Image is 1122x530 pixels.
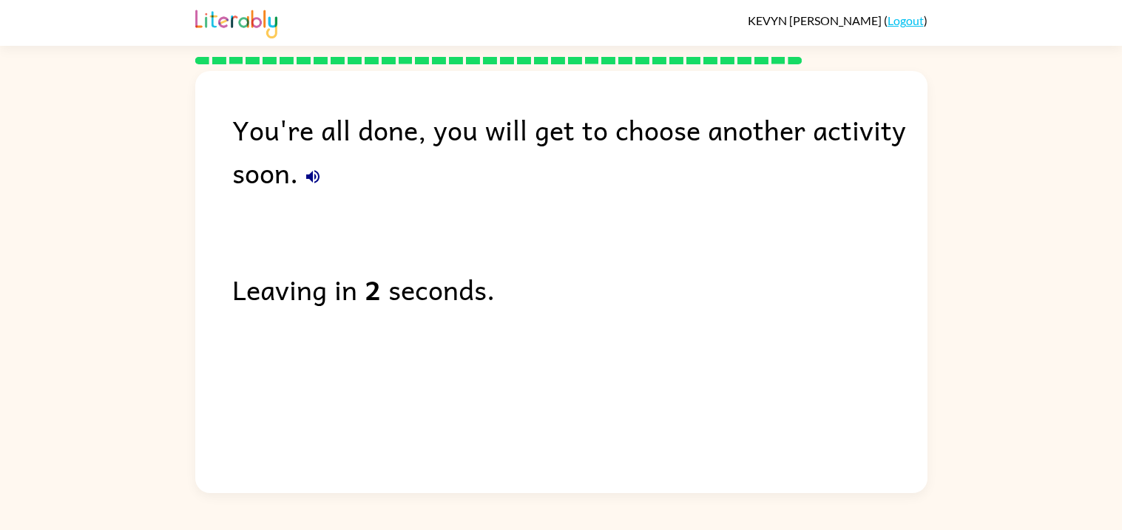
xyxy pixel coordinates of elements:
a: Logout [888,13,924,27]
div: You're all done, you will get to choose another activity soon. [232,108,927,194]
div: Leaving in seconds. [232,268,927,310]
img: Literably [195,6,277,38]
span: KEVYN [PERSON_NAME] [748,13,884,27]
div: ( ) [748,13,927,27]
b: 2 [365,268,381,310]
